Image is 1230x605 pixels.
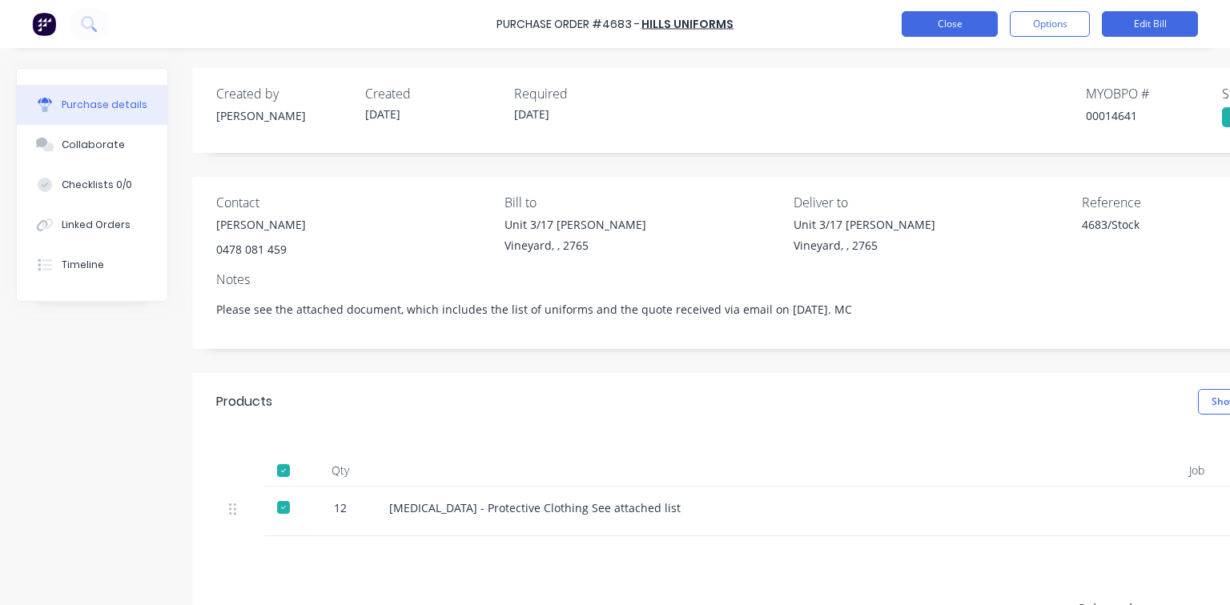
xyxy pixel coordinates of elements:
[496,16,640,33] div: Purchase Order #4683 -
[1086,107,1222,124] div: 00014641
[794,193,1070,212] div: Deliver to
[794,237,935,254] div: Vineyard, , 2765
[216,392,272,411] div: Products
[62,178,132,192] div: Checklists 0/0
[317,499,364,516] div: 12
[17,85,167,125] button: Purchase details
[504,193,781,212] div: Bill to
[17,205,167,245] button: Linked Orders
[17,125,167,165] button: Collaborate
[216,216,306,233] div: [PERSON_NAME]
[641,16,734,32] a: Hills Uniforms
[1097,455,1217,487] div: Job
[389,499,1084,516] div: [MEDICAL_DATA] - Protective Clothing See attached list
[1102,11,1198,37] button: Edit Bill
[62,258,104,272] div: Timeline
[365,84,501,103] div: Created
[62,98,147,112] div: Purchase details
[1010,11,1090,37] button: Options
[216,193,492,212] div: Contact
[62,138,125,152] div: Collaborate
[794,216,935,233] div: Unit 3/17 [PERSON_NAME]
[17,245,167,285] button: Timeline
[216,107,352,124] div: [PERSON_NAME]
[504,237,646,254] div: Vineyard, , 2765
[902,11,998,37] button: Close
[504,216,646,233] div: Unit 3/17 [PERSON_NAME]
[1086,84,1222,103] div: MYOB PO #
[304,455,376,487] div: Qty
[62,218,131,232] div: Linked Orders
[216,241,306,258] div: 0478 081 459
[216,84,352,103] div: Created by
[514,84,650,103] div: Required
[32,12,56,36] img: Factory
[17,165,167,205] button: Checklists 0/0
